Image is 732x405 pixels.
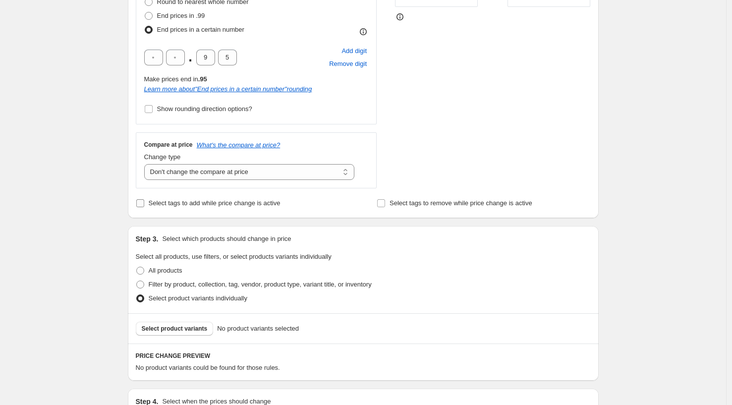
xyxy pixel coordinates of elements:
button: Remove placeholder [328,58,368,70]
span: Filter by product, collection, tag, vendor, product type, variant title, or inventory [149,281,372,288]
span: Select all products, use filters, or select products variants individually [136,253,332,260]
h2: Step 3. [136,234,159,244]
span: End prices in a certain number [157,26,244,33]
p: Select which products should change in price [162,234,291,244]
span: No product variants selected [217,324,299,334]
span: All products [149,267,182,274]
span: Select product variants [142,325,208,333]
span: Select tags to add while price change is active [149,199,281,207]
button: Select product variants [136,322,214,336]
a: Learn more about"End prices in a certain number"rounding [144,85,312,93]
b: .95 [198,75,207,83]
input: ﹡ [144,50,163,65]
span: . [188,50,193,65]
span: Select product variants individually [149,294,247,302]
span: End prices in .99 [157,12,205,19]
span: Show rounding direction options? [157,105,252,113]
span: Add digit [341,46,367,56]
span: Select tags to remove while price change is active [390,199,532,207]
span: Remove digit [329,59,367,69]
span: Make prices end in [144,75,207,83]
input: ﹡ [218,50,237,65]
h3: Compare at price [144,141,193,149]
input: ﹡ [166,50,185,65]
input: ﹡ [196,50,215,65]
span: No product variants could be found for those rules. [136,364,280,371]
i: Learn more about " End prices in a certain number " rounding [144,85,312,93]
button: Add placeholder [340,45,368,58]
button: What's the compare at price? [197,141,281,149]
span: Change type [144,153,181,161]
h6: PRICE CHANGE PREVIEW [136,352,591,360]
